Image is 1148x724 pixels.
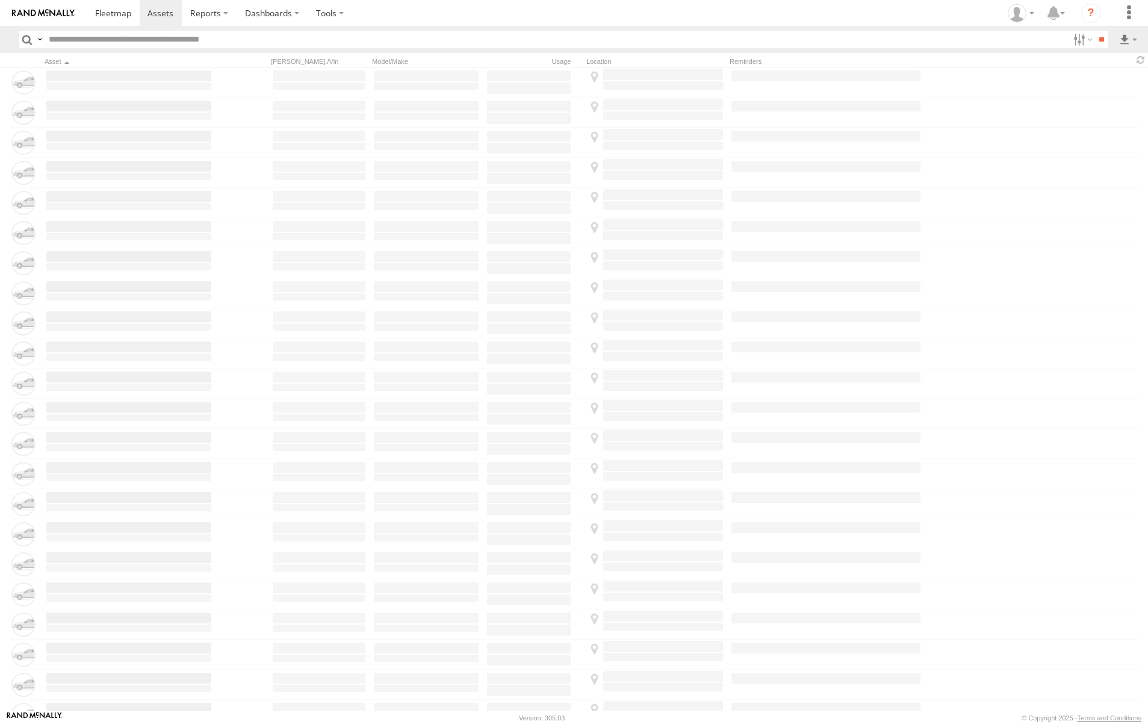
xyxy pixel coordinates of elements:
[271,57,367,66] div: [PERSON_NAME]./Vin
[35,31,45,48] label: Search Query
[1134,54,1148,66] span: Refresh
[1078,714,1141,722] a: Terms and Conditions
[372,57,480,66] div: Model/Make
[1081,4,1100,23] i: ?
[1022,714,1141,722] div: © Copyright 2025 -
[730,57,922,66] div: Reminders
[45,57,213,66] div: Click to Sort
[12,9,75,17] img: rand-logo.svg
[1118,31,1138,48] label: Export results as...
[485,57,582,66] div: Usage
[1069,31,1094,48] label: Search Filter Options
[586,57,725,66] div: Location
[1004,4,1038,22] div: Carlos Vazquez
[519,714,565,722] div: Version: 305.03
[7,712,62,724] a: Visit our Website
